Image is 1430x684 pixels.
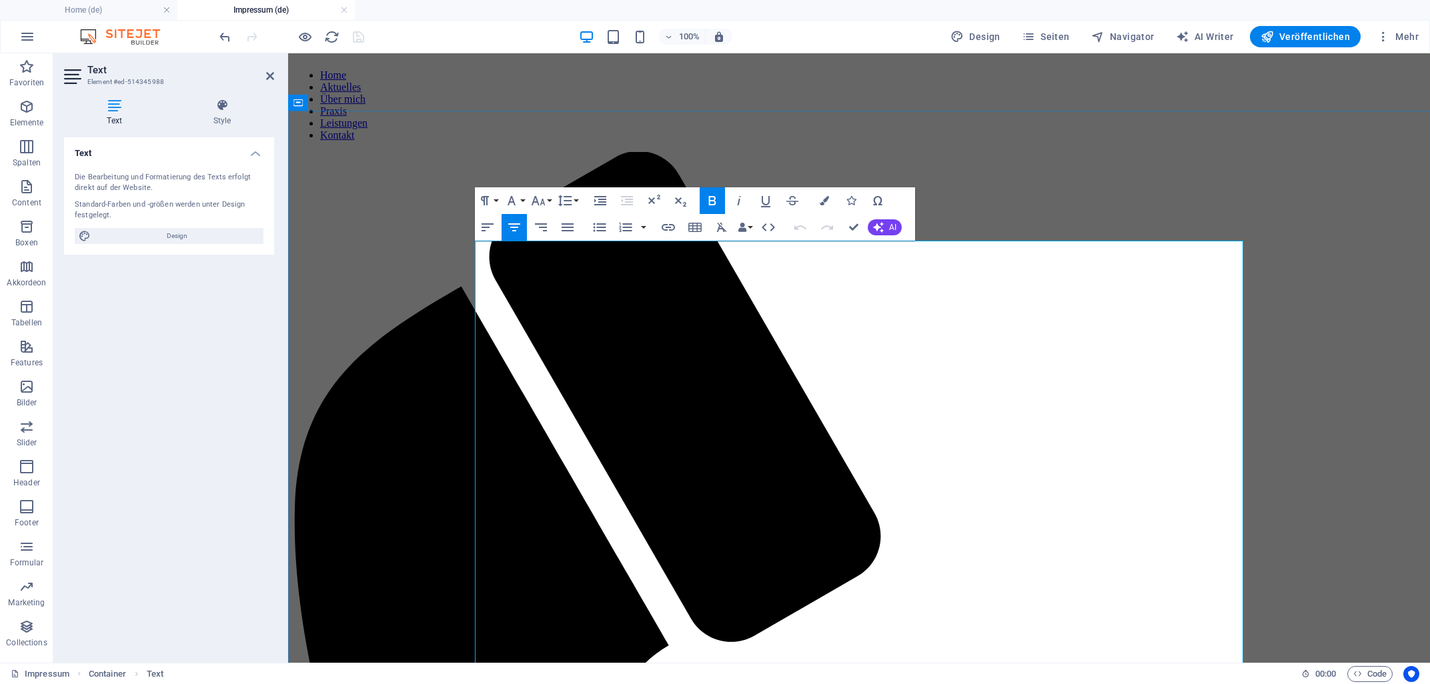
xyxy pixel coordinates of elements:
[12,197,41,208] p: Content
[588,187,613,214] button: Increase Indent
[75,199,263,221] div: Standard-Farben und -größen werden unter Design festgelegt.
[177,3,355,17] h4: Impressum (de)
[502,214,527,241] button: Align Center
[64,137,274,161] h4: Text
[678,29,700,45] h6: 100%
[945,26,1006,47] div: Design (Strg+Alt+Y)
[658,29,706,45] button: 100%
[13,157,41,168] p: Spalten
[528,187,554,214] button: Font Size
[713,31,725,43] i: Bei Größenänderung Zoomstufe automatisch an das gewählte Gerät anpassen.
[945,26,1006,47] button: Design
[841,214,866,241] button: Confirm (Ctrl+⏎)
[95,228,259,244] span: Design
[682,214,708,241] button: Insert Table
[6,637,47,648] p: Collections
[15,237,38,248] p: Boxen
[217,29,233,45] button: undo
[1315,666,1336,682] span: 00 00
[147,666,163,682] span: Klick zum Auswählen. Doppelklick zum Bearbeiten
[89,666,163,682] nav: breadcrumb
[1301,666,1337,682] h6: Session-Zeit
[1250,26,1361,47] button: Veröffentlichen
[726,187,752,214] button: Italic (Ctrl+I)
[812,187,837,214] button: Colors
[89,666,126,682] span: Klick zum Auswählen. Doppelklick zum Bearbeiten
[87,76,247,88] h3: Element #ed-514345988
[297,29,313,45] button: Klicke hier, um den Vorschau-Modus zu verlassen
[638,214,649,241] button: Ordered List
[1371,26,1424,47] button: Mehr
[1403,666,1419,682] button: Usercentrics
[555,214,580,241] button: Align Justify
[1261,30,1350,43] span: Veröffentlichen
[10,557,44,568] p: Formular
[641,187,666,214] button: Superscript
[528,214,554,241] button: Align Right
[814,214,840,241] button: Redo (Ctrl+Shift+Z)
[950,30,1000,43] span: Design
[1325,669,1327,679] span: :
[11,317,42,328] p: Tabellen
[889,223,896,231] span: AI
[788,214,813,241] button: Undo (Ctrl+Z)
[656,214,681,241] button: Insert Link
[475,187,500,214] button: Paragraph Format
[15,517,39,528] p: Footer
[8,597,45,608] p: Marketing
[700,187,725,214] button: Bold (Ctrl+B)
[75,172,263,194] div: Die Bearbeitung und Formatierung des Texts erfolgt direkt auf der Website.
[17,397,37,408] p: Bilder
[77,29,177,45] img: Editor Logo
[555,187,580,214] button: Line Height
[217,29,233,45] i: Rückgängig: Text ändern (Strg+Z)
[1176,30,1234,43] span: AI Writer
[10,117,44,128] p: Elemente
[170,99,274,127] h4: Style
[75,228,263,244] button: Design
[11,357,43,368] p: Features
[587,214,612,241] button: Unordered List
[17,437,37,448] p: Slider
[87,64,274,76] h2: Text
[502,187,527,214] button: Font Family
[1091,30,1155,43] span: Navigator
[1016,26,1075,47] button: Seiten
[868,219,902,235] button: AI
[1377,30,1419,43] span: Mehr
[756,214,781,241] button: HTML
[7,277,46,288] p: Akkordeon
[1353,666,1387,682] span: Code
[780,187,805,214] button: Strikethrough
[838,187,864,214] button: Icons
[475,214,500,241] button: Align Left
[324,29,339,45] i: Seite neu laden
[1347,666,1393,682] button: Code
[64,99,170,127] h4: Text
[1086,26,1160,47] button: Navigator
[614,187,640,214] button: Decrease Indent
[323,29,339,45] button: reload
[1022,30,1070,43] span: Seiten
[11,666,69,682] a: Klick, um Auswahl aufzuheben. Doppelklick öffnet Seitenverwaltung
[865,187,890,214] button: Special Characters
[736,214,754,241] button: Data Bindings
[613,214,638,241] button: Ordered List
[1171,26,1239,47] button: AI Writer
[13,477,40,488] p: Header
[668,187,693,214] button: Subscript
[709,214,734,241] button: Clear Formatting
[753,187,778,214] button: Underline (Ctrl+U)
[9,77,44,88] p: Favoriten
